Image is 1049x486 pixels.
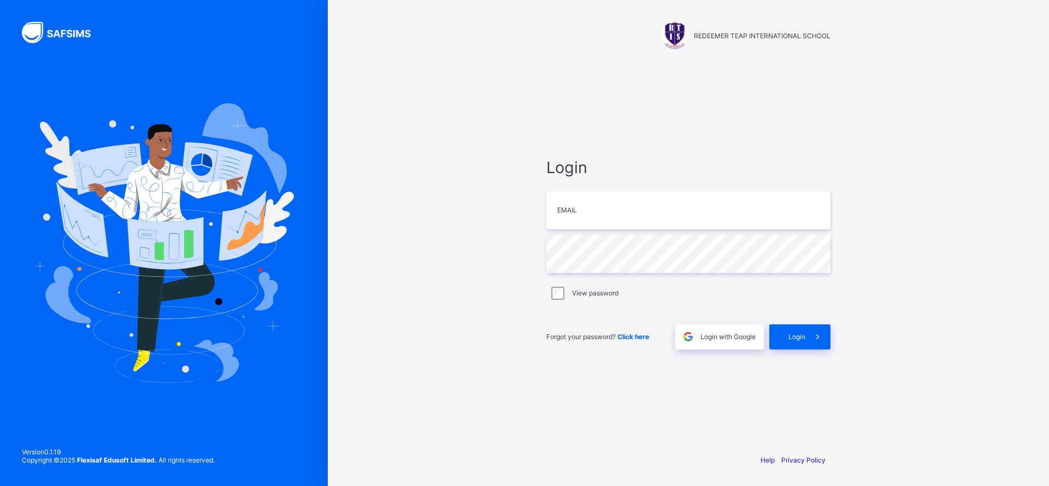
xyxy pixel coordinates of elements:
[700,333,756,341] span: Login with Google
[22,456,215,464] span: Copyright © 2025 All rights reserved.
[546,333,649,341] span: Forgot your password?
[682,330,694,343] img: google.396cfc9801f0270233282035f929180a.svg
[22,448,215,456] span: Version 0.1.19
[781,456,826,464] a: Privacy Policy
[34,103,294,383] img: Hero Image
[77,456,157,464] strong: Flexisaf Edusoft Limited.
[572,289,618,297] label: View password
[761,456,775,464] a: Help
[617,333,649,341] a: Click here
[694,32,830,40] span: REDEEMER TEAP INTERNATIONAL SCHOOL
[788,333,805,341] span: Login
[22,22,104,43] img: SAFSIMS Logo
[546,158,830,177] span: Login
